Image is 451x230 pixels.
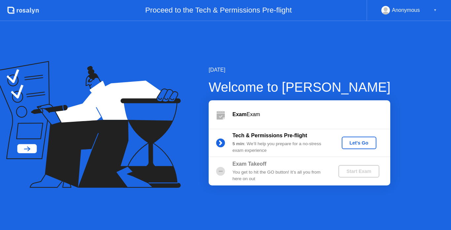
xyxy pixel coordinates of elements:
[434,6,437,15] div: ▼
[232,112,247,117] b: Exam
[232,111,390,118] div: Exam
[232,161,266,167] b: Exam Takeoff
[392,6,420,15] div: Anonymous
[338,165,379,178] button: Start Exam
[232,141,244,146] b: 5 min
[209,66,391,74] div: [DATE]
[342,137,376,149] button: Let's Go
[344,140,374,146] div: Let's Go
[209,77,391,97] div: Welcome to [PERSON_NAME]
[232,141,328,154] div: : We’ll help you prepare for a no-stress exam experience
[341,169,376,174] div: Start Exam
[232,133,307,138] b: Tech & Permissions Pre-flight
[232,169,328,182] div: You get to hit the GO button! It’s all you from here on out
